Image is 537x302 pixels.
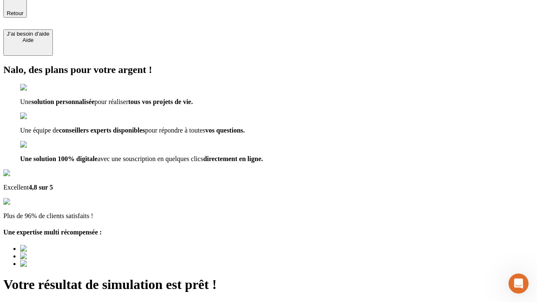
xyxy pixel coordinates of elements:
[3,277,534,292] h1: Votre résultat de simulation est prêt !
[3,184,29,191] span: Excellent
[20,155,97,162] span: Une solution 100% digitale
[20,127,59,134] span: Une équipe de
[20,84,56,91] img: checkmark
[203,155,263,162] span: directement en ligne.
[3,64,534,75] h2: Nalo, des plans pour votre argent !
[3,198,45,206] img: reviews stars
[20,141,56,148] img: checkmark
[7,37,50,43] div: Aide
[3,212,534,220] p: Plus de 96% de clients satisfaits !
[97,155,203,162] span: avec une souscription en quelques clics
[128,98,193,105] span: tous vos projets de vie.
[145,127,206,134] span: pour répondre à toutes
[508,273,529,294] iframe: Intercom live chat
[94,98,128,105] span: pour réaliser
[20,112,56,120] img: checkmark
[59,127,145,134] span: conseillers experts disponibles
[7,10,23,16] span: Retour
[31,98,95,105] span: solution personnalisée
[3,169,52,177] img: Google Review
[29,184,53,191] span: 4,8 sur 5
[3,229,534,236] h4: Une expertise multi récompensée :
[20,245,98,253] img: Best savings advice award
[3,29,53,56] button: J’ai besoin d'aideAide
[205,127,245,134] span: vos questions.
[20,260,98,268] img: Best savings advice award
[20,98,31,105] span: Une
[20,253,98,260] img: Best savings advice award
[7,31,50,37] div: J’ai besoin d'aide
